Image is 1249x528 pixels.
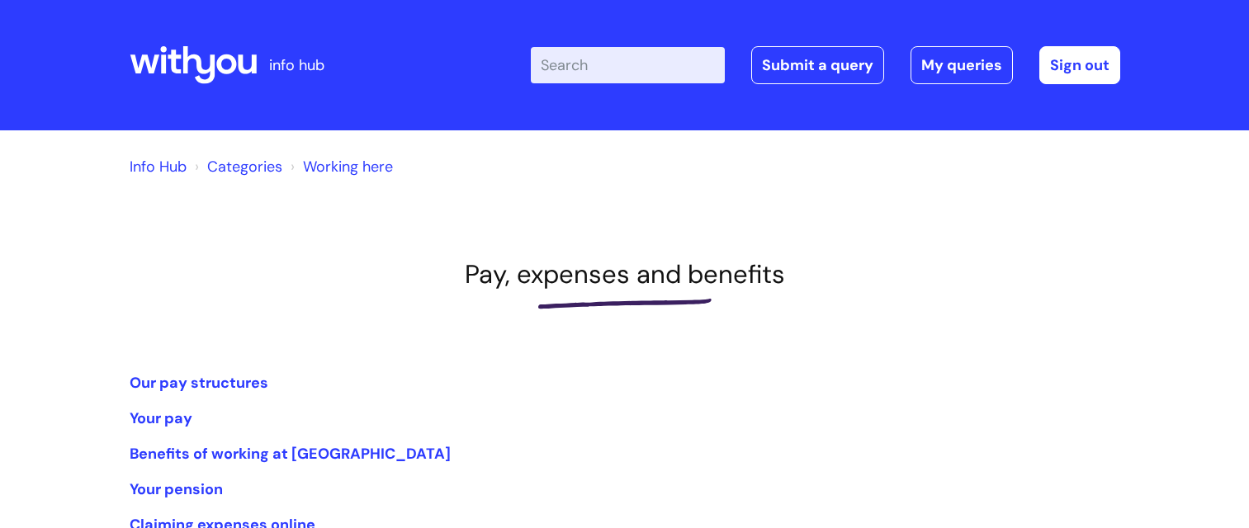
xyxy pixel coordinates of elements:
[531,46,1120,84] div: | -
[531,47,725,83] input: Search
[286,153,393,180] li: Working here
[130,157,187,177] a: Info Hub
[269,52,324,78] p: info hub
[1039,46,1120,84] a: Sign out
[130,408,192,428] a: Your pay
[130,373,268,393] a: Our pay structures
[130,479,223,499] a: Your pension
[751,46,884,84] a: Submit a query
[130,444,451,464] a: Benefits of working at [GEOGRAPHIC_DATA]
[191,153,282,180] li: Solution home
[303,157,393,177] a: Working here
[911,46,1013,84] a: My queries
[130,259,1120,290] h1: Pay, expenses and benefits
[207,157,282,177] a: Categories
